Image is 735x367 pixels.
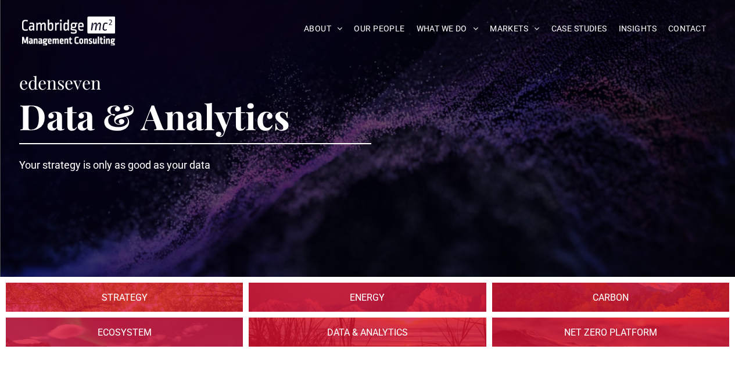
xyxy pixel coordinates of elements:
[492,283,729,312] a: Sustainability | Carbon | Cambridge Management Consulting
[546,20,613,38] a: CASE STUDIES
[249,283,486,312] a: Sustainability | 1. SOURCING | Energy | Cambridge Management Consulting
[492,318,729,347] a: Sustainability | Net Zero Platform | Cambridge Management Consulting
[19,92,290,139] span: Data & Analytics
[22,16,116,45] img: Go to Homepage
[411,20,485,38] a: WHAT WE DO
[348,20,410,38] a: OUR PEOPLE
[249,318,486,347] a: Sustainability | Data & Analytics | Cambridge Management Consulting
[6,318,243,347] a: Sustainability | 1. WATER | Ecosystem | Cambridge Management Consulting
[19,71,101,94] span: edenseven
[662,20,712,38] a: CONTACT
[19,159,210,171] span: Your strategy is only as good as your data
[22,18,116,30] a: Your Business Transformed | Cambridge Management Consulting
[298,20,349,38] a: ABOUT
[613,20,662,38] a: INSIGHTS
[6,283,243,312] a: Sustainability Strategy | Cambridge Management Consulting
[484,20,545,38] a: MARKETS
